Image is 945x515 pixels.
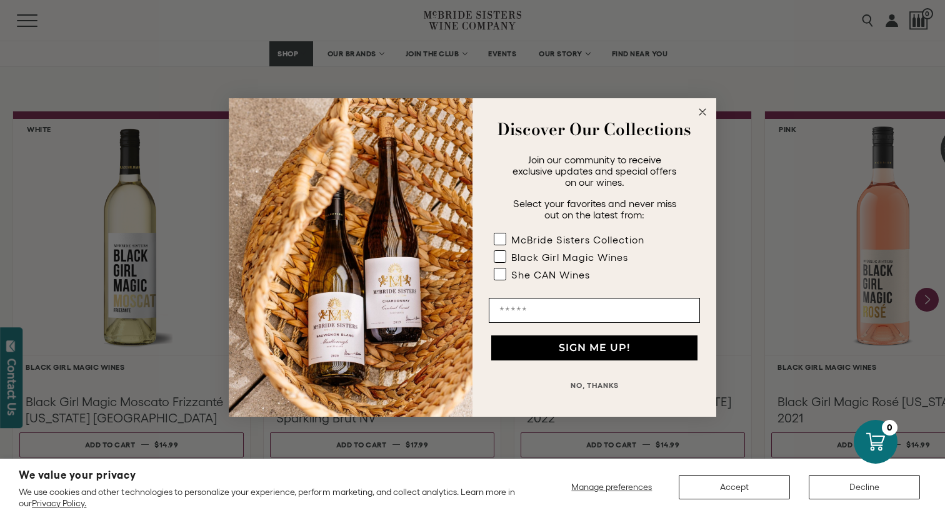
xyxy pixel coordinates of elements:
span: Join our community to receive exclusive updates and special offers on our wines. [512,154,676,188]
div: 0 [882,420,897,436]
p: We use cookies and other technologies to personalize your experience, perform marketing, and coll... [19,486,518,509]
img: 42653730-7e35-4af7-a99d-12bf478283cf.jpeg [229,98,472,417]
button: Accept [679,475,790,499]
div: McBride Sisters Collection [511,234,644,245]
button: Decline [809,475,920,499]
strong: Discover Our Collections [497,117,691,141]
a: Privacy Policy. [32,498,86,508]
input: Email [489,298,700,323]
div: She CAN Wines [511,269,590,280]
button: Manage preferences [564,475,660,499]
span: Manage preferences [571,482,652,492]
button: NO, THANKS [489,373,700,398]
h2: We value your privacy [19,470,518,481]
span: Select your favorites and never miss out on the latest from: [513,198,676,220]
button: SIGN ME UP! [491,335,697,360]
button: Close dialog [695,105,710,120]
div: Black Girl Magic Wines [511,252,628,263]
